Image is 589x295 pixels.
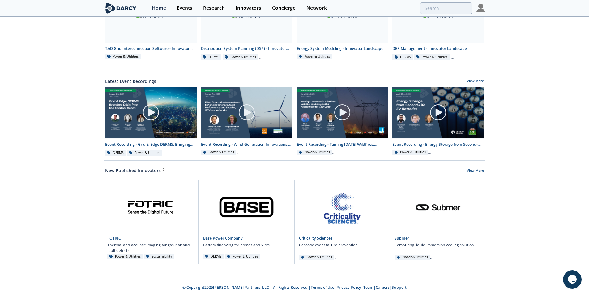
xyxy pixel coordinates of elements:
img: play-chapters-gray.svg [238,104,255,121]
div: Innovators [236,6,261,11]
a: Terms of Use [311,285,334,290]
a: View More [467,79,484,85]
p: Battery financing for homes and VPPs [203,242,270,248]
div: Home [152,6,166,11]
p: Thermal and acoustic imaging for gas leak and fault detectio [107,242,194,254]
a: New Published Innovators [105,167,161,174]
div: DER Management - Innovator Landscape [392,46,484,51]
img: play-chapters-gray.svg [334,104,351,121]
div: Event Recording - Wind Generation Innovations: Enhancing Onshore Asset Performance and Enabling O... [201,142,292,147]
img: logo-wide.svg [104,3,138,14]
div: Event Recording - Taming [DATE] Wildfires: Wildfire Modeling & Risk Assessment for T&D Grids [297,142,388,147]
p: Cascade event failure prevention [299,242,358,248]
div: Distribution System Planning (DSP) - Innovator Landscape [201,46,292,51]
div: T&D Grid Interconnection Software - Innovator Landscape [105,46,197,51]
img: play-chapters-gray.svg [142,104,160,121]
div: Power & Utilities [127,150,163,156]
a: Criticality Sciences [299,236,332,241]
p: © Copyright 2025 [PERSON_NAME] Partners, LLC | All Rights Reserved | | | | | [66,285,523,290]
div: Network [306,6,327,11]
a: Latest Event Recordings [105,78,156,85]
div: DERMS [392,54,413,60]
iframe: chat widget [563,270,583,289]
div: Concierge [272,6,296,11]
a: FOTRIC [107,236,121,241]
img: Video Content [105,87,197,138]
div: Power & Utilities [225,254,260,259]
img: Video Content [392,87,484,138]
div: Energy System Modeling - Innovator Landscape [297,46,388,51]
a: Privacy Policy [336,285,361,290]
div: Sustainability [144,254,174,259]
div: Power & Utilities [414,54,450,60]
div: Power & Utilities [107,254,143,259]
div: DERMS [105,150,126,156]
img: play-chapters-gray.svg [429,104,447,121]
div: Event Recording - Energy Storage from Second-Life EV Batteries [392,142,484,147]
a: Base Power Company [203,236,243,241]
p: Computing liquid immersion cooling solution [395,242,474,248]
a: Careers [376,285,390,290]
div: Power & Utilities [392,150,428,155]
div: Power & Utilities [297,54,332,59]
div: Power & Utilities [223,54,258,60]
a: View More [467,168,484,174]
img: Profile [476,4,485,12]
div: Power & Utilities [299,255,335,260]
a: Video Content Event Recording - Grid & Edge DERMS: Bringing DERs into the Control Room DERMS Powe... [103,87,199,156]
input: Advanced Search [420,2,472,14]
div: Power & Utilities [395,255,430,260]
a: Video Content Event Recording - Taming [DATE] Wildfires: Wildfire Modeling & Risk Assessment for ... [295,87,391,156]
a: Support [392,285,407,290]
a: Team [363,285,373,290]
div: DERMS [203,254,224,259]
a: Video Content Event Recording - Wind Generation Innovations: Enhancing Onshore Asset Performance ... [199,87,295,156]
div: Event Recording - Grid & Edge DERMS: Bringing DERs into the Control Room [105,142,197,147]
a: Submer [395,236,409,241]
img: Video Content [297,87,388,138]
div: Power & Utilities [297,150,332,155]
div: Power & Utilities [105,54,141,59]
div: DERMS [201,54,222,60]
img: Video Content [201,87,292,138]
div: Events [177,6,192,11]
div: Research [203,6,225,11]
img: information.svg [162,168,165,172]
div: Power & Utilities [201,150,237,155]
a: Video Content Event Recording - Energy Storage from Second-Life EV Batteries Power & Utilities [390,87,486,156]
